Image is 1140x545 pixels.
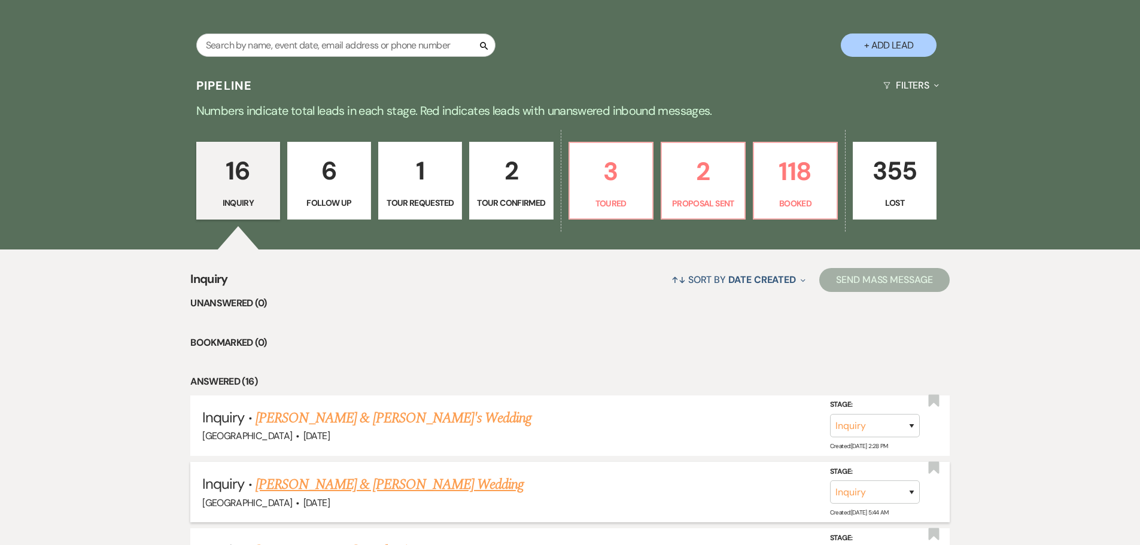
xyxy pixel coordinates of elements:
[295,151,363,191] p: 6
[830,465,920,479] label: Stage:
[303,430,330,442] span: [DATE]
[753,142,838,220] a: 118Booked
[853,142,937,220] a: 355Lost
[202,497,292,509] span: [GEOGRAPHIC_DATA]
[190,296,950,311] li: Unanswered (0)
[830,509,889,516] span: Created: [DATE] 5:44 AM
[202,474,244,493] span: Inquiry
[196,34,495,57] input: Search by name, event date, email address or phone number
[577,197,645,210] p: Toured
[667,264,810,296] button: Sort By Date Created
[256,474,524,495] a: [PERSON_NAME] & [PERSON_NAME] Wedding
[386,151,454,191] p: 1
[728,273,796,286] span: Date Created
[469,142,553,220] a: 2Tour Confirmed
[761,151,829,191] p: 118
[671,273,686,286] span: ↑↓
[139,101,1001,120] p: Numbers indicate total leads in each stage. Red indicates leads with unanswered inbound messages.
[204,151,272,191] p: 16
[569,142,653,220] a: 3Toured
[196,77,253,94] h3: Pipeline
[669,197,737,210] p: Proposal Sent
[669,151,737,191] p: 2
[190,270,228,296] span: Inquiry
[256,407,532,429] a: [PERSON_NAME] & [PERSON_NAME]'s Wedding
[378,142,462,220] a: 1Tour Requested
[661,142,746,220] a: 2Proposal Sent
[841,34,937,57] button: + Add Lead
[819,268,950,292] button: Send Mass Message
[878,69,944,101] button: Filters
[861,196,929,209] p: Lost
[190,374,950,389] li: Answered (16)
[303,497,330,509] span: [DATE]
[202,408,244,427] span: Inquiry
[477,196,545,209] p: Tour Confirmed
[830,442,888,450] span: Created: [DATE] 2:28 PM
[204,196,272,209] p: Inquiry
[761,197,829,210] p: Booked
[287,142,371,220] a: 6Follow Up
[830,398,920,412] label: Stage:
[861,151,929,191] p: 355
[830,532,920,545] label: Stage:
[577,151,645,191] p: 3
[190,335,950,351] li: Bookmarked (0)
[386,196,454,209] p: Tour Requested
[202,430,292,442] span: [GEOGRAPHIC_DATA]
[295,196,363,209] p: Follow Up
[477,151,545,191] p: 2
[196,142,280,220] a: 16Inquiry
